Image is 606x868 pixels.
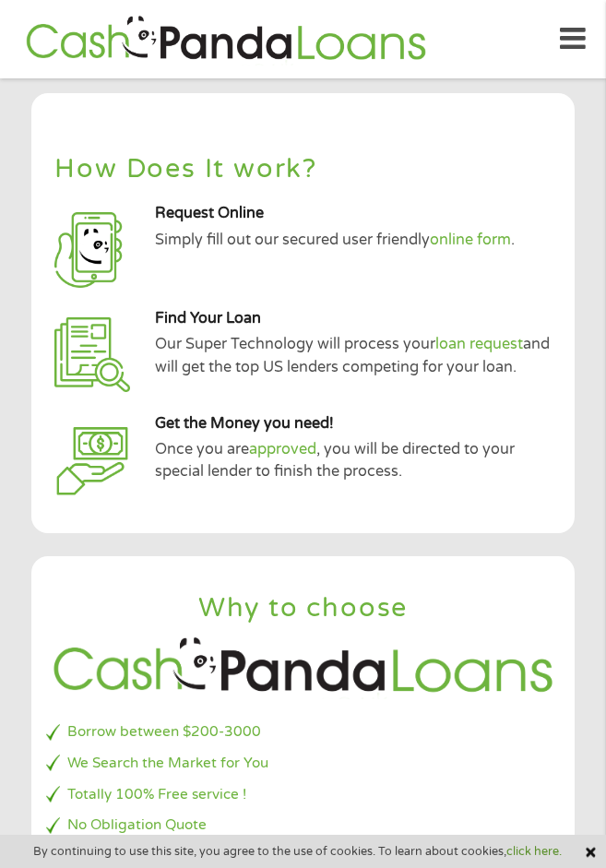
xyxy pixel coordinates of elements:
[155,438,560,483] p: Once you are , you will be directed to your special lender to finish the process.
[155,229,560,251] p: Simply fill out our secured user friendly .
[20,13,432,65] img: GetLoanNow Logo
[54,422,129,497] img: applying for advance loan
[46,721,559,743] li: Borrow between $200-3000
[54,156,551,183] h2: How Does It work?
[33,845,562,858] span: By continuing to use this site, you agree to the use of cookies. To learn about cookies,
[46,753,559,774] li: We Search the Market for You
[249,440,316,458] a: approved
[46,591,559,625] h2: Why to choose
[155,204,560,223] h5: Request Online
[54,317,129,392] img: Apply for an installment loan
[54,212,129,287] img: Apply for a payday loan
[430,231,511,249] a: online form
[46,784,559,805] li: Totally 100% Free service !
[506,844,562,859] a: click here.
[155,309,560,328] h5: Find Your Loan
[155,333,560,378] p: Our Super Technology will process your and will get the top US lenders competing for your loan.
[46,814,559,836] li: No Obligation Quote
[155,414,560,434] h5: Get the Money you need!
[435,335,523,353] a: loan request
